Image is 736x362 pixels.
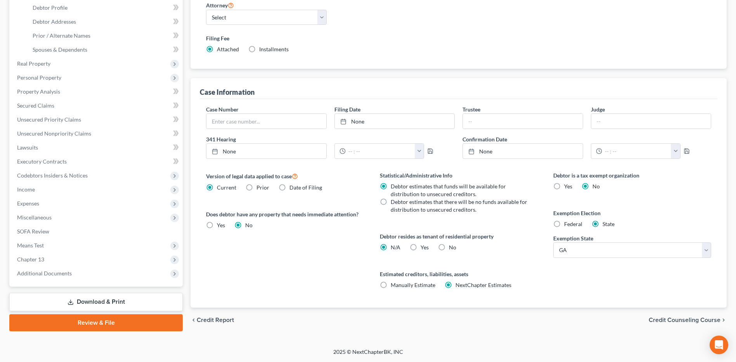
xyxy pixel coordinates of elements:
a: Prior / Alternate Names [26,29,183,43]
span: Debtor estimates that there will be no funds available for distribution to unsecured creditors. [391,198,527,213]
span: Real Property [17,60,50,67]
a: None [206,144,326,158]
label: Exemption State [553,234,593,242]
a: Property Analysis [11,85,183,99]
span: No [245,222,253,228]
span: NextChapter Estimates [455,282,511,288]
label: Version of legal data applied to case [206,171,364,181]
a: Unsecured Nonpriority Claims [11,127,183,141]
span: Debtor Profile [33,4,68,11]
span: Additional Documents [17,270,72,277]
span: Chapter 13 [17,256,44,263]
span: Personal Property [17,74,61,81]
span: Manually Estimate [391,282,435,288]
span: Current [217,184,236,191]
input: -- : -- [346,144,415,158]
span: Attached [217,46,239,52]
span: Date of Filing [289,184,322,191]
span: Miscellaneous [17,214,52,221]
a: Secured Claims [11,99,183,113]
a: Download & Print [9,293,183,311]
a: SOFA Review [11,225,183,238]
span: Means Test [17,242,44,249]
label: Debtor resides as tenant of residential property [380,232,538,240]
span: Expenses [17,200,39,207]
input: -- [463,114,582,129]
a: Spouses & Dependents [26,43,183,57]
div: Case Information [200,87,255,97]
a: Debtor Profile [26,1,183,15]
span: Yes [564,183,572,190]
span: Credit Counseling Course [649,317,720,323]
button: Credit Counseling Course chevron_right [649,317,727,323]
span: Codebtors Insiders & Notices [17,172,88,179]
span: Credit Report [197,317,234,323]
a: Review & File [9,314,183,331]
label: Statistical/Administrative Info [380,171,538,179]
span: Income [17,186,35,193]
input: Enter case number... [206,114,326,129]
label: Estimated creditors, liabilities, assets [380,270,538,278]
span: Yes [217,222,225,228]
a: Executory Contracts [11,155,183,169]
a: Lawsuits [11,141,183,155]
span: Debtor Addresses [33,18,76,25]
label: Case Number [206,105,239,113]
label: Trustee [462,105,480,113]
label: Does debtor have any property that needs immediate attention? [206,210,364,218]
span: N/A [391,244,400,251]
a: None [463,144,582,158]
span: Spouses & Dependents [33,46,87,53]
span: Yes [421,244,429,251]
input: -- : -- [602,144,672,158]
a: None [335,114,454,129]
span: Property Analysis [17,88,60,95]
label: Confirmation Date [459,135,715,143]
span: No [449,244,456,251]
span: Secured Claims [17,102,54,109]
span: Unsecured Nonpriority Claims [17,130,91,137]
span: Debtor estimates that funds will be available for distribution to unsecured creditors. [391,183,506,197]
label: Filing Date [334,105,360,113]
a: Debtor Addresses [26,15,183,29]
span: Prior [256,184,269,191]
i: chevron_right [720,317,727,323]
span: Executory Contracts [17,158,67,165]
span: Installments [259,46,289,52]
span: Unsecured Priority Claims [17,116,81,123]
label: Debtor is a tax exempt organization [553,171,711,179]
label: Judge [591,105,605,113]
span: SOFA Review [17,228,49,235]
label: Attorney [206,0,234,10]
span: Lawsuits [17,144,38,151]
div: Open Intercom Messenger [710,336,728,354]
i: chevron_left [190,317,197,323]
button: chevron_left Credit Report [190,317,234,323]
label: Filing Fee [206,34,711,42]
span: No [592,183,600,190]
span: State [603,221,615,227]
input: -- [591,114,711,129]
span: Prior / Alternate Names [33,32,90,39]
div: 2025 © NextChapterBK, INC [147,348,589,362]
a: Unsecured Priority Claims [11,113,183,127]
label: 341 Hearing [202,135,459,143]
span: Federal [564,221,582,227]
label: Exemption Election [553,209,711,217]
